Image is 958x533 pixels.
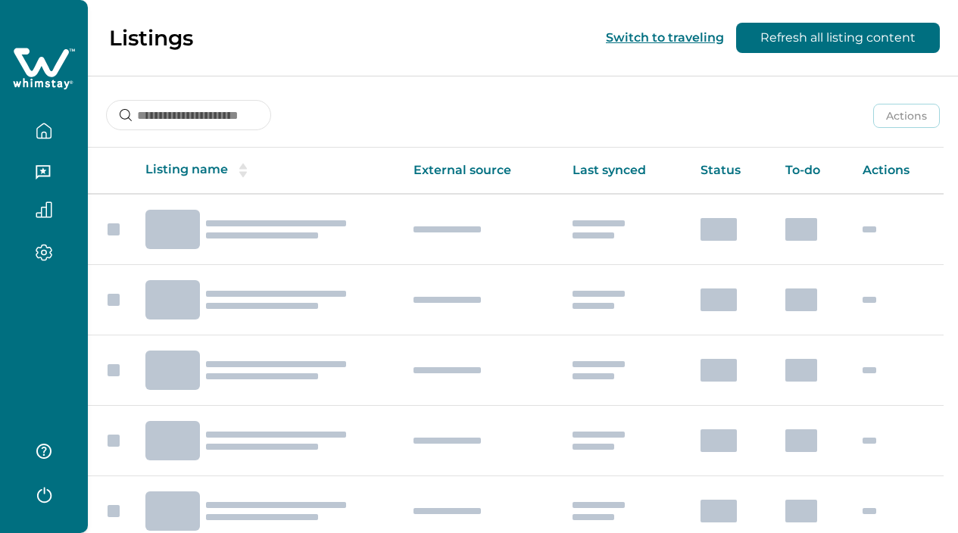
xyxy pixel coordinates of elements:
[401,148,561,194] th: External source
[850,148,944,194] th: Actions
[773,148,850,194] th: To-do
[228,163,258,178] button: sorting
[736,23,940,53] button: Refresh all listing content
[873,104,940,128] button: Actions
[109,25,193,51] p: Listings
[688,148,772,194] th: Status
[606,30,724,45] button: Switch to traveling
[133,148,401,194] th: Listing name
[560,148,688,194] th: Last synced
